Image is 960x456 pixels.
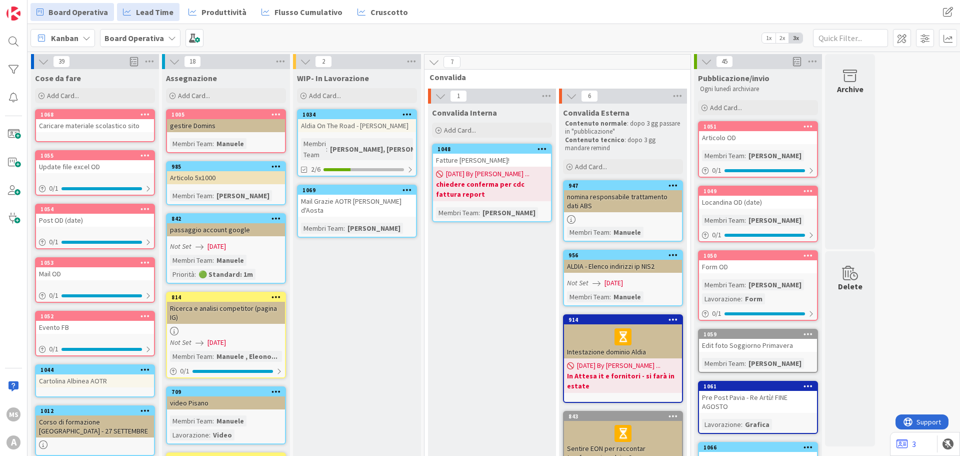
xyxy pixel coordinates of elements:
[568,252,682,259] div: 956
[837,83,863,95] div: Archive
[565,136,624,144] strong: Contenuto tecnico
[35,150,155,196] a: 1055Update file excel OD0/1
[564,190,682,212] div: nomina responsabile trattamento dati ABS
[563,108,629,118] span: Convalida Esterna
[180,366,189,376] span: 0 / 1
[167,302,285,324] div: Ricerca e analisi competitor (pagina IG)
[741,293,742,304] span: :
[167,214,285,236] div: 842passaggio account google
[170,255,212,266] div: Membri Team
[699,164,817,177] div: 0/1
[36,182,154,195] div: 0/1
[436,179,548,199] b: chiedere conferma per cdc fattura report
[564,315,682,358] div: 914Intestazione dominio Aldia
[702,358,744,369] div: Membri Team
[36,365,154,374] div: 1044
[699,196,817,209] div: Locandina OD (date)
[712,308,721,319] span: 0 / 1
[297,185,417,238] a: 1069Mail Grazie AOTR [PERSON_NAME] d'AostaMembri Team:[PERSON_NAME]
[567,227,609,238] div: Membri Team
[698,381,818,434] a: 1061Pre Post Pavia - Re Artù! FINE AGOSTOLavorazione:Grafica
[209,429,210,440] span: :
[166,386,286,444] a: 709video PisanoMembri Team:ManueleLavorazione:Video
[40,111,154,118] div: 1068
[171,388,285,395] div: 709
[182,3,252,21] a: Produttività
[577,360,660,371] span: [DATE] By [PERSON_NAME] ...
[446,169,529,179] span: [DATE] By [PERSON_NAME] ...
[702,215,744,226] div: Membri Team
[568,316,682,323] div: 914
[699,391,817,413] div: Pre Post Pavia - Re Artù! FINE AGOSTO
[315,56,332,68] span: 2
[36,312,154,321] div: 1052
[564,181,682,190] div: 947
[437,146,551,153] div: 1048
[214,138,246,149] div: Manuele
[567,371,679,391] b: In Attesa it e fornitori - si farà in estate
[744,215,746,226] span: :
[170,138,212,149] div: Membri Team
[171,163,285,170] div: 985
[214,190,272,201] div: [PERSON_NAME]
[166,73,217,83] span: Assegnazione
[710,103,742,112] span: Add Card...
[698,186,818,242] a: 1049Locandina OD (date)Membri Team:[PERSON_NAME]0/1
[775,33,789,43] span: 2x
[171,111,285,118] div: 1005
[433,154,551,167] div: Fatture [PERSON_NAME]!
[136,6,173,18] span: Lead Time
[443,56,460,68] span: 7
[703,383,817,390] div: 1061
[302,111,416,118] div: 1034
[699,382,817,391] div: 1061
[171,215,285,222] div: 842
[167,110,285,119] div: 1005
[35,109,155,142] a: 1068Caricare materiale scolastico sito
[699,330,817,339] div: 1059
[433,145,551,154] div: 1048
[36,321,154,334] div: Evento FB
[36,406,154,437] div: 1012Corso di formazione [GEOGRAPHIC_DATA] - 27 SETTEMBRE
[746,150,804,161] div: [PERSON_NAME]
[214,415,246,426] div: Manuele
[36,374,154,387] div: Cartolina Albinea AOTR
[255,3,348,21] a: Flusso Cumulativo
[214,351,280,362] div: Manuele , Eleono...
[207,241,226,252] span: [DATE]
[564,260,682,273] div: ALDIA - Elenco indirizzi ip NIS2
[170,351,212,362] div: Membri Team
[564,251,682,260] div: 956
[167,293,285,324] div: 814Ricerca e analisi competitor (pagina IG)
[274,6,342,18] span: Flusso Cumulativo
[480,207,538,218] div: [PERSON_NAME]
[746,215,804,226] div: [PERSON_NAME]
[166,213,286,284] a: 842passaggio account googleNot Set[DATE]Membri Team:ManuelePriorità:🟢 Standard: 1m
[838,280,862,292] div: Delete
[565,119,627,128] strong: Contenuto normale
[166,292,286,378] a: 814Ricerca e analisi competitor (pagina IG)Not Set[DATE]Membri Team:Manuele , Eleono...0/1
[703,444,817,451] div: 1066
[36,110,154,132] div: 1068Caricare materiale scolastico sito
[167,387,285,409] div: 709video Pisano
[51,32,78,44] span: Kanban
[744,279,746,290] span: :
[166,109,286,153] a: 1005gestire DominsMembri Team:Manuele
[297,109,417,177] a: 1034Aldia On The Road - [PERSON_NAME]Membri Team:[PERSON_NAME], [PERSON_NAME]2/6
[298,186,416,217] div: 1069Mail Grazie AOTR [PERSON_NAME] d'Aosta
[702,150,744,161] div: Membri Team
[813,29,888,47] input: Quick Filter...
[167,396,285,409] div: video Pisano
[563,314,683,403] a: 914Intestazione dominio Aldia[DATE] By [PERSON_NAME] ...In Attesa it e fornitori - si farà in estate
[167,365,285,377] div: 0/1
[699,260,817,273] div: Form OD
[301,223,343,234] div: Membri Team
[298,195,416,217] div: Mail Grazie AOTR [PERSON_NAME] d'Aosta
[36,205,154,227] div: 1054Post OD (date)
[104,33,164,43] b: Board Operativa
[167,162,285,171] div: 985
[699,122,817,144] div: 1051Articolo OD
[170,269,194,280] div: Priorità
[36,365,154,387] div: 1044Cartolina Albinea AOTR
[170,338,191,347] i: Not Set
